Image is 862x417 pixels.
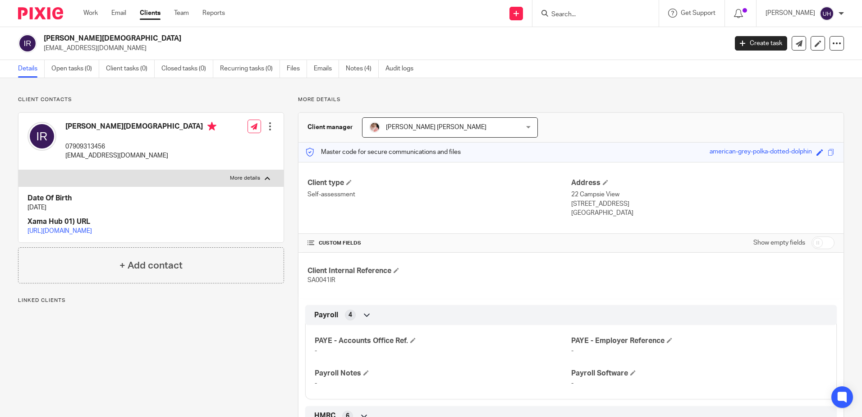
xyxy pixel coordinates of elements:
h4: Client type [307,178,571,188]
h4: Payroll Software [571,369,827,378]
a: Emails [314,60,339,78]
p: [DATE] [28,203,275,212]
a: Open tasks (0) [51,60,99,78]
p: More details [298,96,844,103]
p: [STREET_ADDRESS] [571,199,834,208]
p: [GEOGRAPHIC_DATA] [571,208,834,218]
p: Client contacts [18,96,284,103]
p: More details [230,175,260,182]
a: Email [111,9,126,18]
h3: Client manager [307,123,353,132]
span: - [315,380,317,386]
p: 07909313456 [65,142,216,151]
h4: + Add contact [119,259,183,273]
p: 22 Campsie View [571,190,834,199]
a: Recurring tasks (0) [220,60,280,78]
h2: [PERSON_NAME][DEMOGRAPHIC_DATA] [44,34,586,43]
h4: CUSTOM FIELDS [307,240,571,247]
h4: Client Internal Reference [307,266,571,276]
span: Payroll [314,310,338,320]
h4: Xama Hub 01) URL [28,217,275,227]
h4: PAYE - Accounts Office Ref. [315,336,571,346]
a: Create task [735,36,787,51]
img: svg%3E [28,122,56,151]
img: Snapchat-630390547_1.png [369,122,380,133]
img: Pixie [18,7,63,19]
p: Self-assessment [307,190,571,199]
img: svg%3E [820,6,834,21]
a: Clients [140,9,160,18]
img: svg%3E [18,34,37,53]
a: Client tasks (0) [106,60,155,78]
h4: Date Of Birth [28,194,275,203]
span: - [315,347,317,354]
h4: Payroll Notes [315,369,571,378]
p: Master code for secure communications and files [305,148,461,157]
label: Show empty fields [753,238,805,247]
a: Closed tasks (0) [161,60,213,78]
p: [EMAIL_ADDRESS][DOMAIN_NAME] [65,151,216,160]
a: [URL][DOMAIN_NAME] [28,228,92,234]
i: Primary [207,122,216,131]
span: [PERSON_NAME] [PERSON_NAME] [386,124,486,130]
span: - [571,380,573,386]
h4: PAYE - Employer Reference [571,336,827,346]
p: [EMAIL_ADDRESS][DOMAIN_NAME] [44,44,721,53]
h4: Address [571,178,834,188]
h4: [PERSON_NAME][DEMOGRAPHIC_DATA] [65,122,216,133]
span: SA0041IR [307,277,335,283]
p: [PERSON_NAME] [766,9,815,18]
a: Notes (4) [346,60,379,78]
a: Files [287,60,307,78]
input: Search [550,11,632,19]
span: - [571,347,573,354]
a: Details [18,60,45,78]
span: 4 [348,310,352,320]
a: Reports [202,9,225,18]
a: Audit logs [385,60,420,78]
div: american-grey-polka-dotted-dolphin [710,147,812,158]
a: Work [83,9,98,18]
p: Linked clients [18,297,284,304]
span: Get Support [681,10,715,16]
a: Team [174,9,189,18]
